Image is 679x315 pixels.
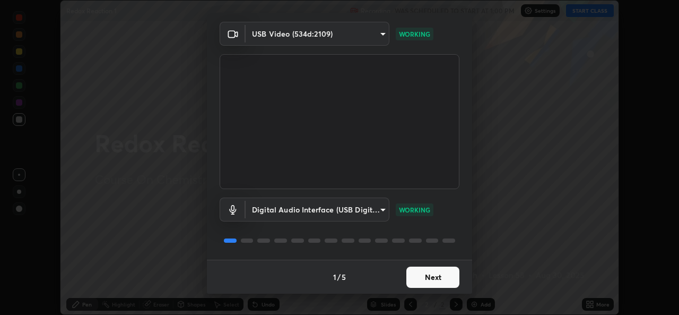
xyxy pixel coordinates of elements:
h4: / [337,271,341,283]
div: USB Video (534d:2109) [246,22,389,46]
button: Next [406,267,459,288]
p: WORKING [399,205,430,215]
h4: 1 [333,271,336,283]
h4: 5 [342,271,346,283]
p: WORKING [399,29,430,39]
div: USB Video (534d:2109) [246,198,389,222]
